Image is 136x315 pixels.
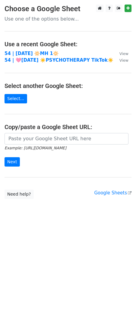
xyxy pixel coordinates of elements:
input: Paste your Google Sheet URL here [5,133,128,145]
h3: Choose a Google Sheet [5,5,131,13]
p: Use one of the options below... [5,16,131,22]
a: Google Sheets [94,190,131,196]
a: View [113,51,128,56]
small: View [119,51,128,56]
h4: Copy/paste a Google Sheet URL: [5,123,131,131]
a: View [113,57,128,63]
a: Select... [5,94,27,103]
a: 54 | [DATE] 🔆MH 1🔆 [5,51,59,56]
h4: Use a recent Google Sheet: [5,41,131,48]
h4: Select another Google Sheet: [5,82,131,89]
small: Example: [URL][DOMAIN_NAME] [5,146,66,150]
input: Next [5,157,20,167]
small: View [119,58,128,63]
a: Need help? [5,190,34,199]
a: 54 | 🩷[DATE] ☀️PSYCHOTHERAPY TikTok☀️ [5,57,113,63]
